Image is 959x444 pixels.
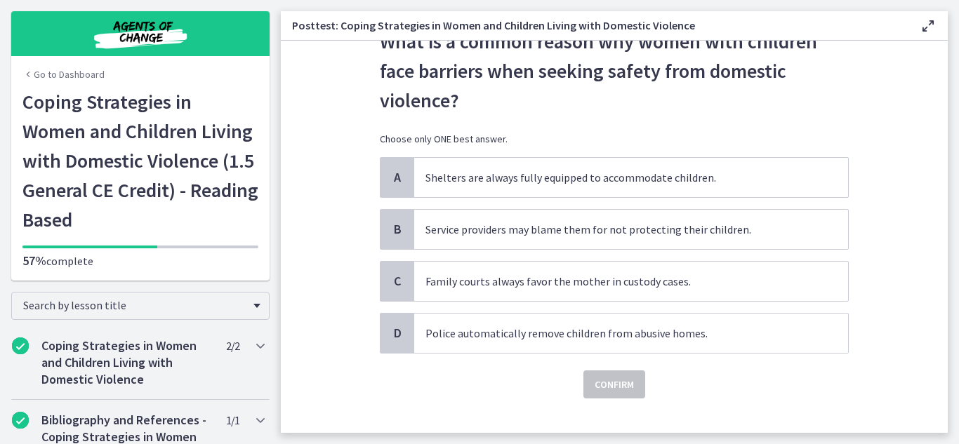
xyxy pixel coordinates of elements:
button: Confirm [583,370,645,398]
span: 1 / 1 [226,412,239,429]
span: Shelters are always fully equipped to accommodate children. [414,158,848,197]
span: Search by lesson title [23,298,246,312]
span: 2 / 2 [226,337,239,354]
div: Search by lesson title [11,292,270,320]
span: Police automatically remove children from abusive homes. [414,314,848,353]
i: Completed [12,337,29,354]
h1: Coping Strategies in Women and Children Living with Domestic Violence (1.5 General CE Credit) - R... [22,87,258,234]
h2: Coping Strategies in Women and Children Living with Domestic Violence [41,337,213,388]
span: C [389,273,406,290]
a: Go to Dashboard [22,67,105,81]
i: Completed [12,412,29,429]
span: B [389,221,406,238]
img: Agents of Change Social Work Test Prep [56,17,225,51]
p: Choose only ONE best answer. [380,132,849,146]
span: D [389,325,406,342]
span: Family courts always favor the mother in custody cases. [414,262,848,301]
span: Service providers may blame them for not protecting their children. [414,210,848,249]
h3: Posttest: Coping Strategies in Women and Children Living with Domestic Violence [292,17,897,34]
span: What is a common reason why women with children face barriers when seeking safety from domestic v... [380,27,849,115]
span: A [389,169,406,186]
span: 57% [22,253,46,269]
p: complete [22,253,258,269]
span: Confirm [595,376,634,393]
